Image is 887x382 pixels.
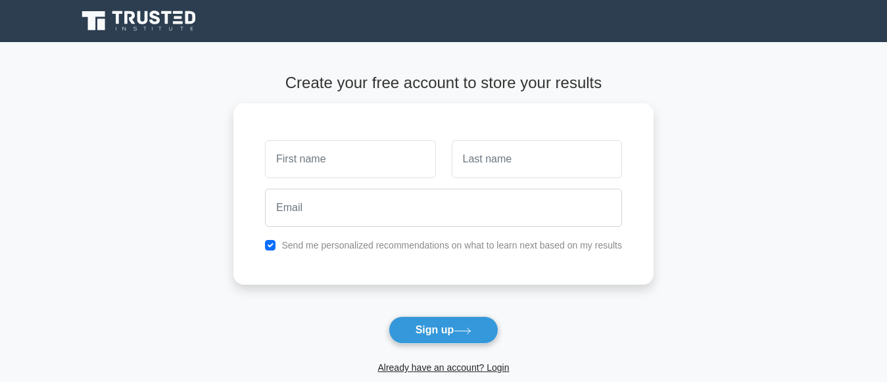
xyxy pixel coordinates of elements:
a: Already have an account? Login [377,362,509,373]
input: Email [265,189,622,227]
button: Sign up [389,316,499,344]
input: First name [265,140,435,178]
h4: Create your free account to store your results [233,74,654,93]
label: Send me personalized recommendations on what to learn next based on my results [281,240,622,251]
input: Last name [452,140,622,178]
